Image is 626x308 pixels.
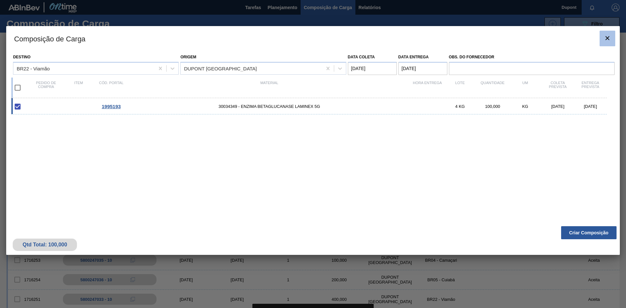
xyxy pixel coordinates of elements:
div: Material [127,81,411,95]
div: [DATE] [542,104,574,109]
div: UM [509,81,542,95]
div: BR22 - Viamão [17,66,50,71]
div: Item [62,81,95,95]
div: 4 KG [444,104,476,109]
label: Data entrega [398,55,429,59]
div: [DATE] [574,104,607,109]
span: 30034349 - ENZIMA BETAGLUCANASE LAMINEX 5G [127,104,411,109]
div: Coleta Prevista [542,81,574,95]
div: Hora Entrega [411,81,444,95]
button: Criar Composição [561,226,617,239]
label: Obs. do Fornecedor [449,52,615,62]
input: dd/mm/yyyy [398,62,447,75]
input: dd/mm/yyyy [348,62,397,75]
label: Destino [13,55,30,59]
div: Ir para o Pedido [95,104,127,109]
div: DUPONT [GEOGRAPHIC_DATA] [184,66,257,71]
h3: Composição de Carga [6,26,620,51]
div: 100,000 [476,104,509,109]
div: Entrega Prevista [574,81,607,95]
div: Qtd Total: 100,000 [18,242,72,248]
div: KG [509,104,542,109]
span: 1995193 [102,104,121,109]
label: Data coleta [348,55,375,59]
label: Origem [180,55,196,59]
div: Lote [444,81,476,95]
div: Pedido de compra [30,81,62,95]
div: Cód. Portal [95,81,127,95]
div: Quantidade [476,81,509,95]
